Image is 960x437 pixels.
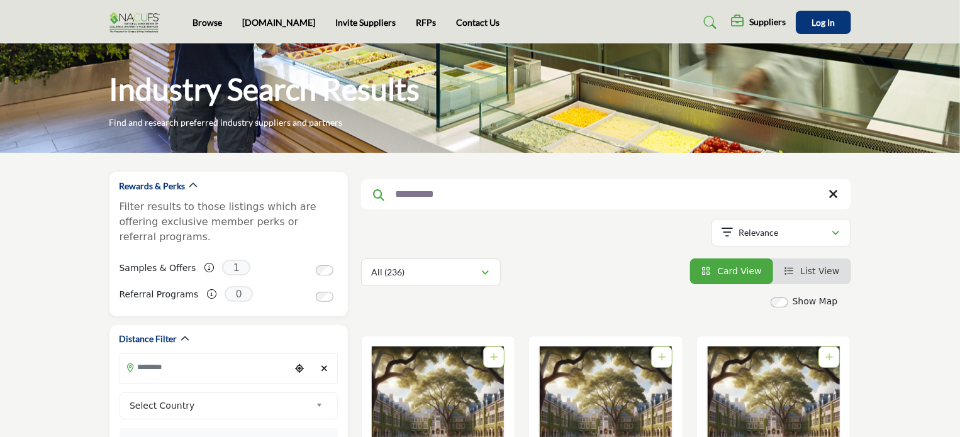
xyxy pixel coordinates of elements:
[793,295,838,308] label: Show Map
[120,284,199,306] label: Referral Programs
[490,352,498,362] a: Add To List
[361,258,501,286] button: All (236)
[732,15,786,30] div: Suppliers
[796,11,851,34] button: Log In
[825,352,833,362] a: Add To List
[739,226,778,239] p: Relevance
[717,266,761,276] span: Card View
[130,398,311,413] span: Select Country
[335,17,396,28] a: Invite Suppliers
[812,17,835,28] span: Log In
[225,286,253,302] span: 0
[750,16,786,28] h5: Suppliers
[773,258,851,284] li: List View
[120,180,186,192] h2: Rewards & Perks
[316,292,333,302] input: Switch to Referral Programs
[193,17,222,28] a: Browse
[361,179,851,209] input: Search Keyword
[784,266,840,276] a: View List
[109,12,166,33] img: Site Logo
[416,17,436,28] a: RFPs
[120,333,177,345] h2: Distance Filter
[242,17,315,28] a: [DOMAIN_NAME]
[109,116,343,129] p: Find and research preferred industry suppliers and partners
[315,355,334,382] div: Clear search location
[120,257,196,279] label: Samples & Offers
[316,265,333,275] input: Switch to Samples & Offers
[456,17,500,28] a: Contact Us
[290,355,309,382] div: Choose your current location
[658,352,666,362] a: Add To List
[120,355,290,380] input: Search Location
[222,260,250,275] span: 1
[372,266,405,279] p: All (236)
[701,266,762,276] a: View Card
[712,219,851,246] button: Relevance
[109,70,420,109] h1: Industry Search Results
[800,266,839,276] span: List View
[690,258,773,284] li: Card View
[120,199,338,245] p: Filter results to those listings which are offering exclusive member perks or referral programs.
[691,13,725,33] a: Search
